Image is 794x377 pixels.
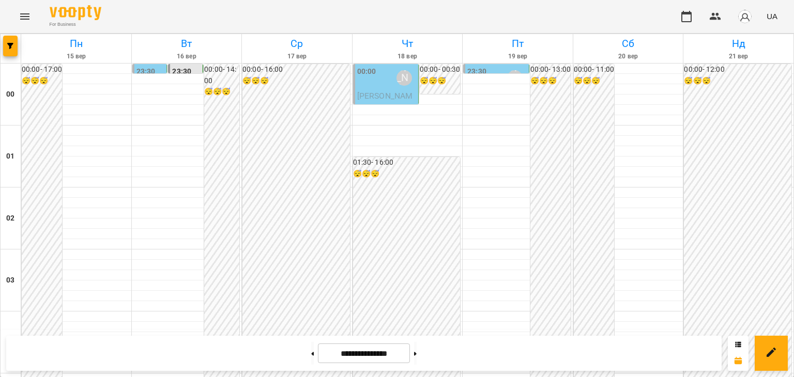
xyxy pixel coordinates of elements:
h6: Вт [133,36,240,52]
h6: 20 вер [575,52,682,61]
h6: 00:00 - 12:00 [684,64,791,75]
h6: 😴😴😴 [353,168,461,180]
h6: 00:00 - 16:00 [242,64,350,75]
h6: 03 [6,275,14,286]
label: 00:00 [357,66,376,77]
span: [PERSON_NAME] [357,91,413,113]
img: Voopty Logo [50,5,101,20]
h6: 01 [6,151,14,162]
div: Мосюра Лариса [396,70,412,86]
h6: 😴😴😴 [574,75,614,87]
h6: 00 [6,89,14,100]
h6: 15 вер [23,52,130,61]
span: For Business [50,21,101,28]
h6: 😴😴😴 [242,75,350,87]
h6: 😴😴😴 [204,86,239,98]
h6: 😴😴😴 [684,75,791,87]
h6: 01:30 - 16:00 [353,157,461,168]
h6: 16 вер [133,52,240,61]
h6: 00:00 - 00:30 [420,64,460,75]
h6: 21 вер [685,52,792,61]
span: UA [767,11,777,22]
h6: 17 вер [243,52,350,61]
h6: 00:00 - 17:00 [22,64,62,75]
button: Menu [12,4,37,29]
h6: 19 вер [464,52,571,61]
h6: Пн [23,36,130,52]
h6: 😴😴😴 [22,75,62,87]
h6: Ср [243,36,350,52]
h6: 😴😴😴 [420,75,460,87]
h6: 02 [6,213,14,224]
h6: Чт [354,36,461,52]
img: avatar_s.png [738,9,752,24]
h6: 😴😴😴 [530,75,571,87]
h6: Пт [464,36,571,52]
label: 23:30 [136,66,156,77]
h6: 00:00 - 13:00 [530,64,571,75]
h6: 00:00 - 14:00 [204,64,239,86]
label: 23:30 [467,66,486,77]
button: UA [762,7,782,26]
h6: Нд [685,36,792,52]
h6: 18 вер [354,52,461,61]
h6: Сб [575,36,682,52]
div: Мосюра Лариса [507,70,523,86]
label: 23:30 [172,66,191,77]
h6: 00:00 - 11:00 [574,64,614,75]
